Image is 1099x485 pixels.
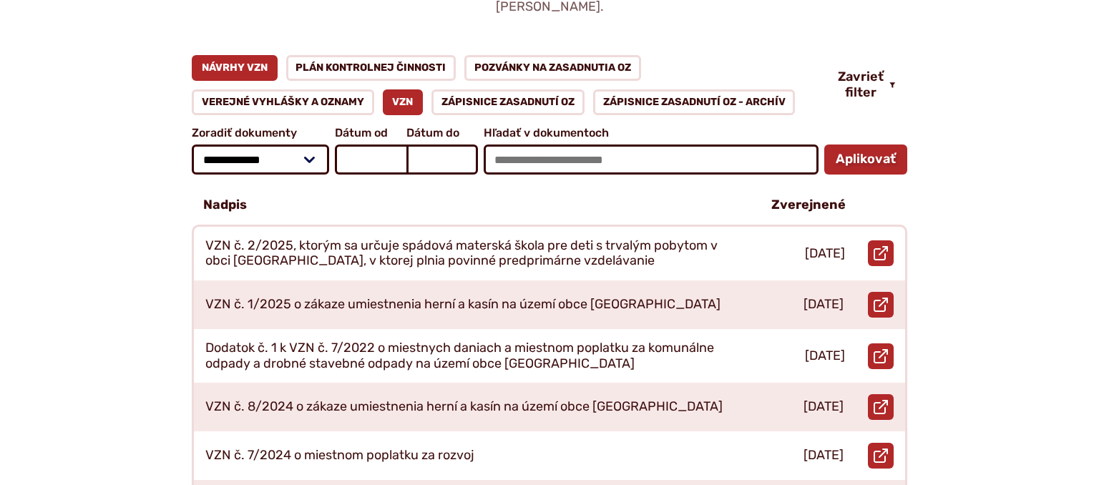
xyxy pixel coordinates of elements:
[804,399,844,415] p: [DATE]
[205,399,723,415] p: VZN č. 8/2024 o zákaze umiestnenia herní a kasín na území obce [GEOGRAPHIC_DATA]
[335,144,406,175] input: Dátum od
[192,144,329,175] select: Zoradiť dokumenty
[464,55,641,81] a: Pozvánky na zasadnutia OZ
[431,89,585,115] a: Zápisnice zasadnutí OZ
[804,448,844,464] p: [DATE]
[824,144,907,175] button: Aplikovať
[805,246,845,262] p: [DATE]
[484,144,819,175] input: Hľadať v dokumentoch
[406,144,478,175] input: Dátum do
[192,89,374,115] a: Verejné vyhlášky a oznamy
[192,55,278,81] a: Návrhy VZN
[205,297,721,313] p: VZN č. 1/2025 o zákaze umiestnenia herní a kasín na území obce [GEOGRAPHIC_DATA]
[383,89,424,115] a: VZN
[484,127,819,139] span: Hľadať v dokumentoch
[205,238,738,269] p: VZN č. 2/2025, ktorým sa určuje spádová materská škola pre deti s trvalým pobytom v obci [GEOGRAP...
[406,127,478,139] span: Dátum do
[826,69,907,100] button: Zavrieť filter
[838,69,884,100] span: Zavrieť filter
[771,197,846,213] p: Zverejnené
[192,127,329,139] span: Zoradiť dokumenty
[335,127,406,139] span: Dátum od
[286,55,456,81] a: Plán kontrolnej činnosti
[203,197,247,213] p: Nadpis
[205,341,738,371] p: Dodatok č. 1 k VZN č. 7/2022 o miestnych daniach a miestnom poplatku za komunálne odpady a drobné...
[805,348,845,364] p: [DATE]
[205,448,474,464] p: VZN č. 7/2024 o miestnom poplatku za rozvoj
[593,89,796,115] a: Zápisnice zasadnutí OZ - ARCHÍV
[804,297,844,313] p: [DATE]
